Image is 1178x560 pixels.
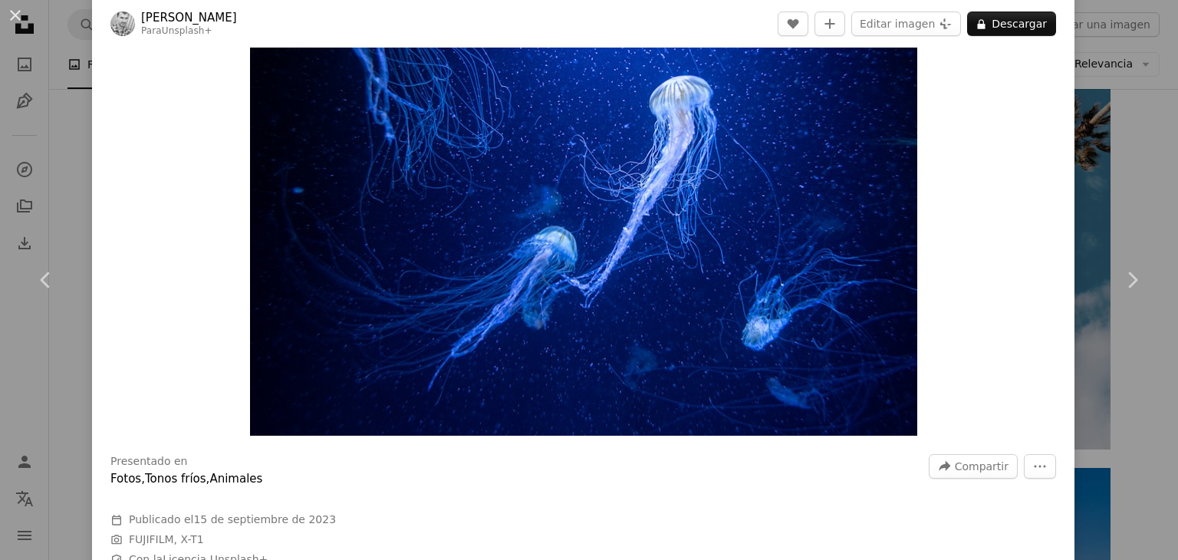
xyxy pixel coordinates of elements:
a: Animales [209,472,262,486]
a: Siguiente [1086,206,1178,354]
a: [PERSON_NAME] [141,10,237,25]
span: Compartir [955,455,1009,478]
button: Más acciones [1024,454,1056,479]
a: Tonos fríos [145,472,206,486]
button: Me gusta [778,12,808,36]
button: Descargar [967,12,1056,36]
button: Editar imagen [851,12,961,36]
div: Para [141,25,237,38]
button: Añade a la colección [814,12,845,36]
span: , [206,472,210,486]
button: Compartir esta imagen [929,454,1018,479]
img: Ve al perfil de Georgi Kalaydzhiev [110,12,135,36]
span: Publicado el [129,513,336,525]
time: 15 de septiembre de 2023, 2:22:05 GMT-5 [193,513,336,525]
a: Fotos [110,472,141,486]
span: , [141,472,145,486]
a: Unsplash+ [162,25,212,36]
button: FUJIFILM, X-T1 [129,532,204,548]
h3: Presentado en [110,454,188,469]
